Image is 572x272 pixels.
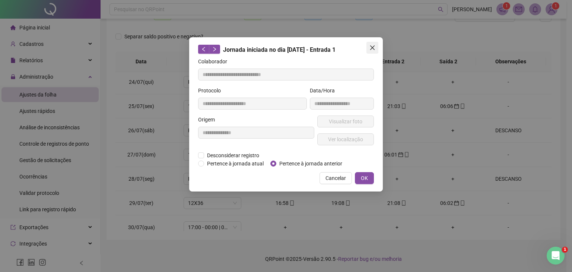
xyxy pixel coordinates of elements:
button: left [198,45,209,54]
label: Origem [198,116,220,124]
span: right [212,47,217,52]
span: Pertence à jornada atual [204,159,267,168]
div: Jornada iniciada no dia [DATE] - Entrada 1 [198,45,374,54]
label: Data/Hora [310,86,340,95]
button: Ver localização [317,133,374,145]
span: 1 [562,247,568,253]
span: Desconsiderar registro [204,151,262,159]
label: Colaborador [198,57,232,66]
button: Visualizar foto [317,116,374,127]
button: Cancelar [320,172,352,184]
button: right [209,45,220,54]
span: Pertence à jornada anterior [276,159,345,168]
button: OK [355,172,374,184]
span: close [369,45,375,51]
span: Cancelar [325,174,346,182]
span: OK [361,174,368,182]
button: Close [366,42,378,54]
iframe: Intercom live chat [547,247,565,265]
label: Protocolo [198,86,226,95]
span: left [201,47,206,52]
